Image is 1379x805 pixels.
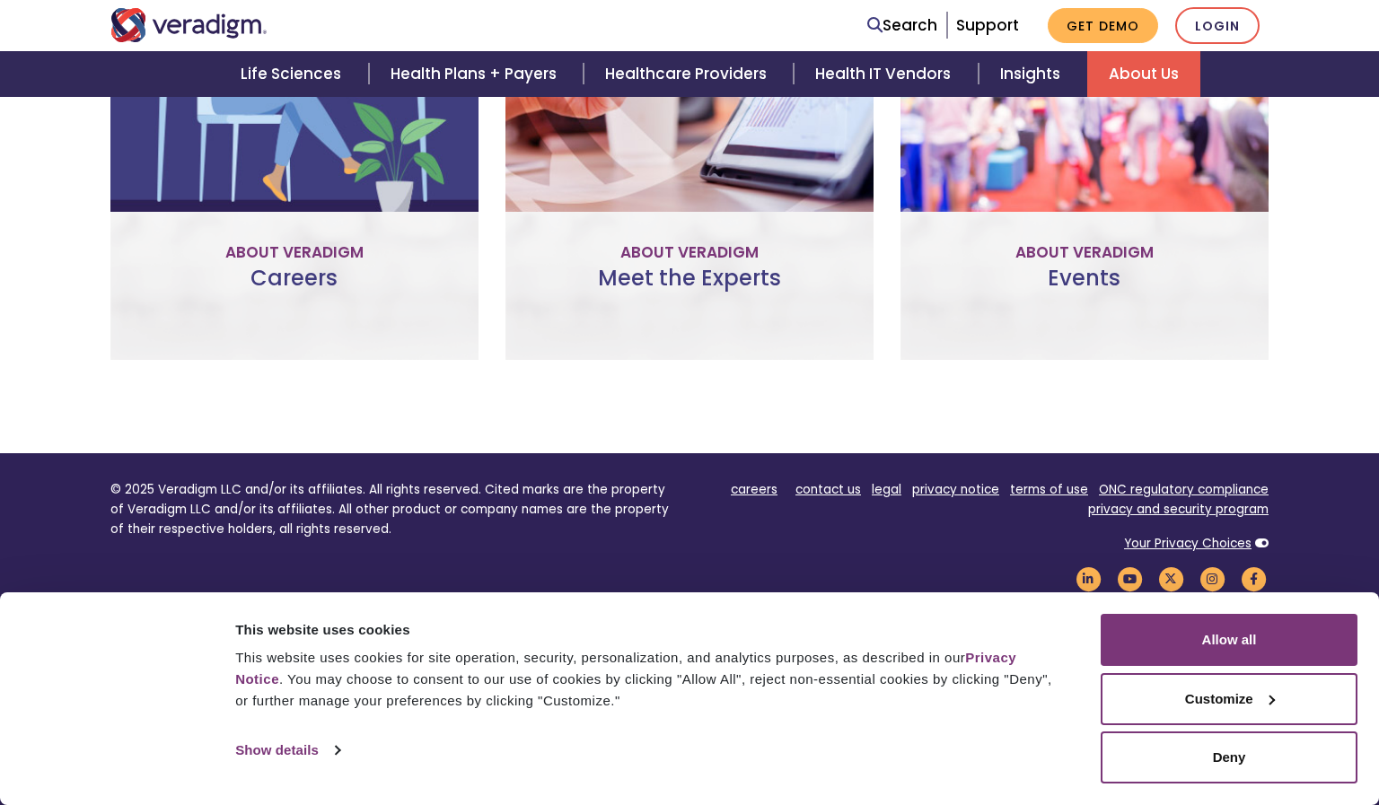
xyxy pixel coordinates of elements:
a: ONC regulatory compliance [1099,481,1269,498]
h3: Meet the Experts [520,266,859,318]
a: Your Privacy Choices [1124,535,1252,552]
a: Get Demo [1048,8,1158,43]
a: Show details [235,737,339,764]
h3: Events [915,266,1254,318]
a: Insights [979,51,1087,97]
a: Support [956,14,1019,36]
a: Login [1175,7,1260,44]
p: © 2025 Veradigm LLC and/or its affiliates. All rights reserved. Cited marks are the property of V... [110,480,676,538]
a: Search [867,13,937,38]
a: careers [731,481,777,498]
a: terms of use [1010,481,1088,498]
button: Customize [1101,673,1357,725]
a: legal [872,481,901,498]
a: privacy and security program [1088,501,1269,518]
a: Veradigm LinkedIn Link [1073,571,1103,588]
button: Allow all [1101,614,1357,666]
div: This website uses cookies for site operation, security, personalization, and analytics purposes, ... [235,647,1060,712]
a: Health IT Vendors [794,51,978,97]
a: contact us [795,481,861,498]
div: This website uses cookies [235,619,1060,641]
iframe: Drift Chat Widget [1034,676,1357,783]
a: Veradigm Twitter Link [1155,571,1186,588]
p: About Veradigm [520,241,859,265]
p: About Veradigm [915,241,1254,265]
h3: Careers [125,266,464,318]
p: About Veradigm [125,241,464,265]
a: Veradigm YouTube Link [1114,571,1145,588]
img: Veradigm logo [110,8,268,42]
a: Life Sciences [219,51,368,97]
a: Health Plans + Payers [369,51,584,97]
a: About Us [1087,51,1200,97]
a: privacy notice [912,481,999,498]
a: Veradigm Instagram Link [1197,571,1227,588]
a: Healthcare Providers [584,51,794,97]
a: Veradigm Facebook Link [1238,571,1269,588]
